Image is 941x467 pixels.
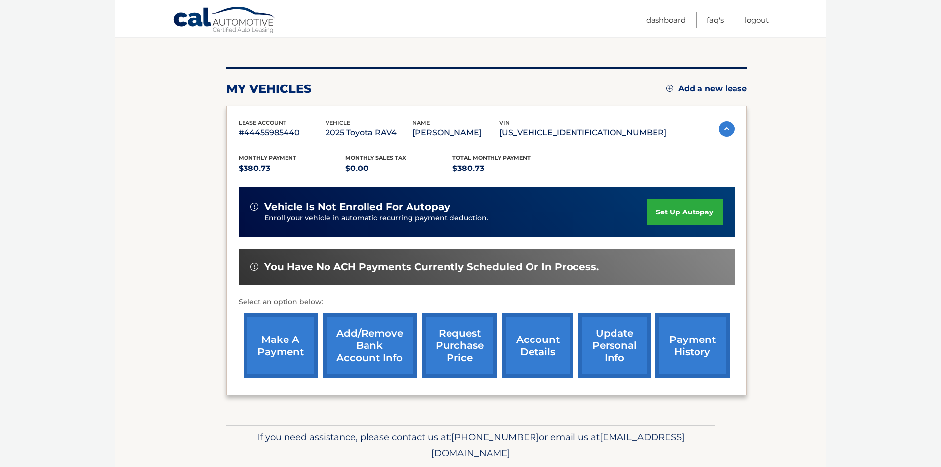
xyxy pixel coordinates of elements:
a: set up autopay [647,199,722,225]
a: account details [502,313,573,378]
span: [EMAIL_ADDRESS][DOMAIN_NAME] [431,431,685,459]
p: #44455985440 [239,126,326,140]
span: vin [499,119,510,126]
p: $380.73 [239,162,346,175]
img: add.svg [666,85,673,92]
a: Cal Automotive [173,6,277,35]
a: Logout [745,12,769,28]
a: make a payment [244,313,318,378]
span: vehicle is not enrolled for autopay [264,201,450,213]
span: Monthly Payment [239,154,296,161]
span: Monthly sales Tax [345,154,406,161]
p: [PERSON_NAME] [412,126,499,140]
a: update personal info [578,313,651,378]
p: If you need assistance, please contact us at: or email us at [233,429,709,461]
span: name [412,119,430,126]
a: FAQ's [707,12,724,28]
h2: my vehicles [226,82,312,96]
span: vehicle [326,119,350,126]
span: lease account [239,119,286,126]
a: Dashboard [646,12,686,28]
a: request purchase price [422,313,497,378]
a: Add/Remove bank account info [323,313,417,378]
p: $0.00 [345,162,452,175]
p: [US_VEHICLE_IDENTIFICATION_NUMBER] [499,126,666,140]
p: Enroll your vehicle in automatic recurring payment deduction. [264,213,648,224]
span: You have no ACH payments currently scheduled or in process. [264,261,599,273]
p: 2025 Toyota RAV4 [326,126,412,140]
span: [PHONE_NUMBER] [451,431,539,443]
p: $380.73 [452,162,560,175]
p: Select an option below: [239,297,735,308]
img: alert-white.svg [250,203,258,211]
img: alert-white.svg [250,263,258,271]
a: payment history [655,313,730,378]
a: Add a new lease [666,84,747,94]
span: Total Monthly Payment [452,154,531,161]
img: accordion-active.svg [719,121,735,137]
